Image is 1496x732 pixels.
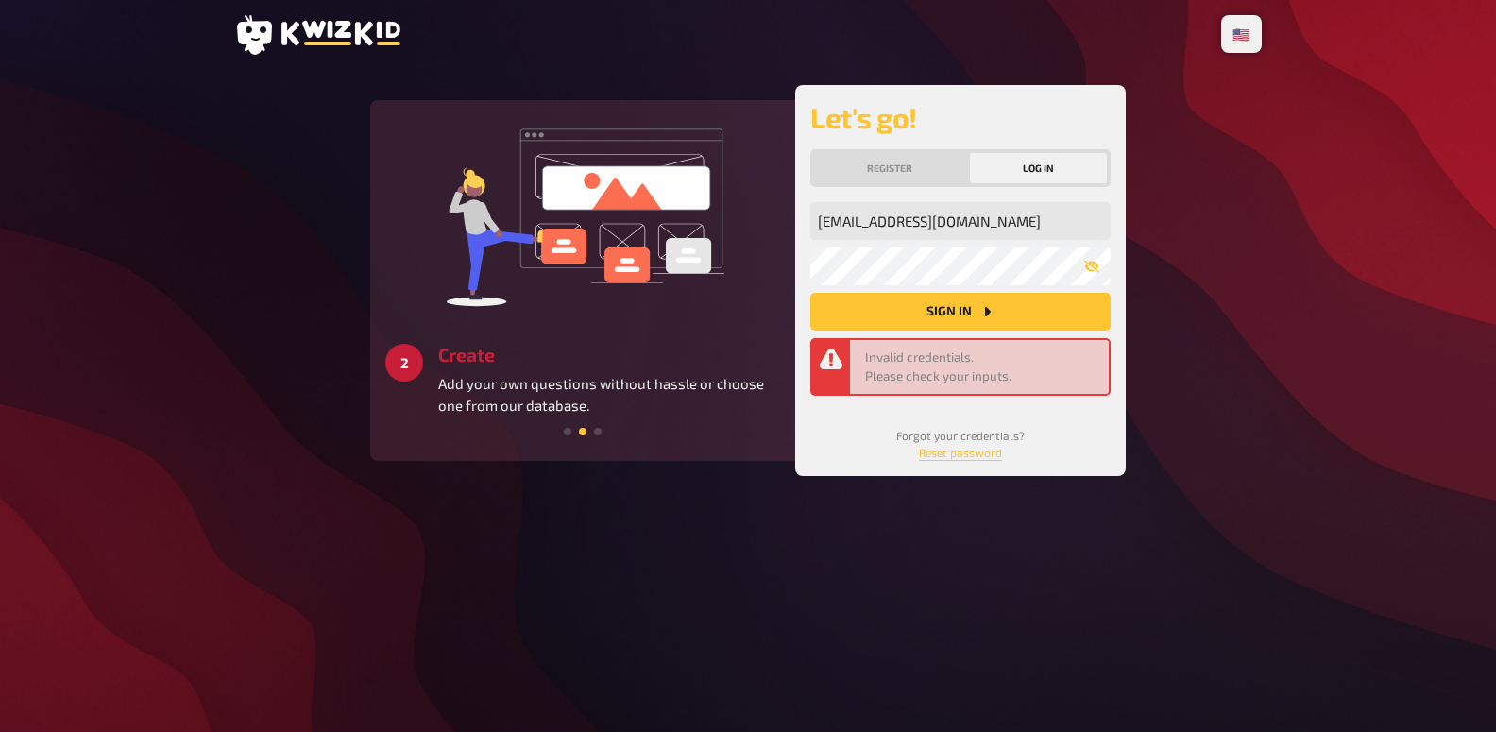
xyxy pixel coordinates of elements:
[438,344,780,366] h3: Create
[919,446,1002,459] a: Reset password
[865,348,1101,386] div: Invalid credentials. Please check your inputs.
[896,429,1025,460] small: Forgot your credentials?
[1225,19,1258,49] li: 🇺🇸
[438,373,780,416] p: Add your own questions without hassle or choose one from our database.
[810,293,1111,331] button: Sign in
[810,202,1111,240] input: My email address
[970,153,1108,183] button: Log in
[385,344,423,382] div: 2
[441,115,724,314] img: create
[810,100,1111,134] h2: Let's go!
[814,153,966,183] button: Register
